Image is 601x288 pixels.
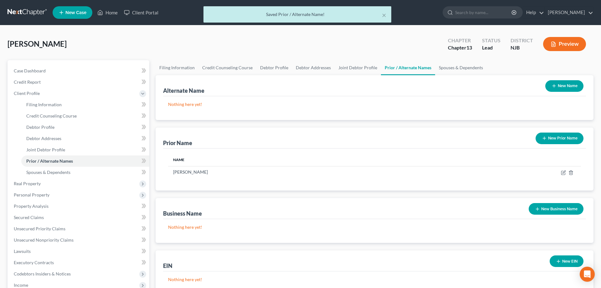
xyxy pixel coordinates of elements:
[14,192,49,197] span: Personal Property
[163,87,204,94] div: Alternate Name
[8,39,67,48] span: [PERSON_NAME]
[21,133,149,144] a: Debtor Addresses
[511,37,533,44] div: District
[163,139,192,147] div: Prior Name
[14,68,46,73] span: Case Dashboard
[26,102,62,107] span: Filing Information
[198,60,256,75] a: Credit Counseling Course
[168,166,433,178] td: [PERSON_NAME]
[14,91,40,96] span: Client Profile
[381,60,435,75] a: Prior / Alternate Names
[168,154,433,166] th: Name
[14,271,71,276] span: Codebtors Insiders & Notices
[14,237,74,243] span: Unsecured Nonpriority Claims
[14,181,41,186] span: Real Property
[9,76,149,88] a: Credit Report
[9,201,149,212] a: Property Analysis
[536,133,583,144] button: New Prior Name
[14,282,28,288] span: Income
[26,136,61,141] span: Debtor Addresses
[26,158,73,164] span: Prior / Alternate Names
[580,267,595,282] div: Open Intercom Messenger
[9,65,149,76] a: Case Dashboard
[26,147,65,152] span: Joint Debtor Profile
[26,170,70,175] span: Spouses & Dependents
[168,276,581,283] p: Nothing here yet!
[543,37,586,51] button: Preview
[511,44,533,51] div: NJB
[21,144,149,155] a: Joint Debtor Profile
[21,167,149,178] a: Spouses & Dependents
[482,37,501,44] div: Status
[163,262,172,270] div: EIN
[14,260,54,265] span: Executory Contracts
[26,113,77,118] span: Credit Counseling Course
[435,60,487,75] a: Spouses & Dependents
[448,44,472,51] div: Chapter
[163,210,202,217] div: Business Name
[168,224,581,230] p: Nothing here yet!
[21,99,149,110] a: Filing Information
[550,255,583,267] button: New EIN
[292,60,335,75] a: Debtor Addresses
[21,155,149,167] a: Prior / Alternate Names
[335,60,381,75] a: Joint Debtor Profile
[14,215,44,220] span: Secured Claims
[448,37,472,44] div: Chapter
[9,246,149,257] a: Lawsuits
[545,80,583,92] button: New Name
[168,101,581,107] p: Nothing here yet!
[21,122,149,133] a: Debtor Profile
[382,11,386,19] button: ×
[14,249,31,254] span: Lawsuits
[9,257,149,268] a: Executory Contracts
[26,124,54,130] span: Debtor Profile
[9,212,149,223] a: Secured Claims
[21,110,149,122] a: Credit Counseling Course
[14,79,41,85] span: Credit Report
[9,223,149,234] a: Unsecured Priority Claims
[482,44,501,51] div: Lead
[466,45,472,50] span: 13
[14,226,65,231] span: Unsecured Priority Claims
[256,60,292,75] a: Debtor Profile
[9,234,149,246] a: Unsecured Nonpriority Claims
[14,203,49,209] span: Property Analysis
[208,11,386,18] div: Saved Prior / Alternate Name!
[156,60,198,75] a: Filing Information
[529,203,583,215] button: New Business Name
